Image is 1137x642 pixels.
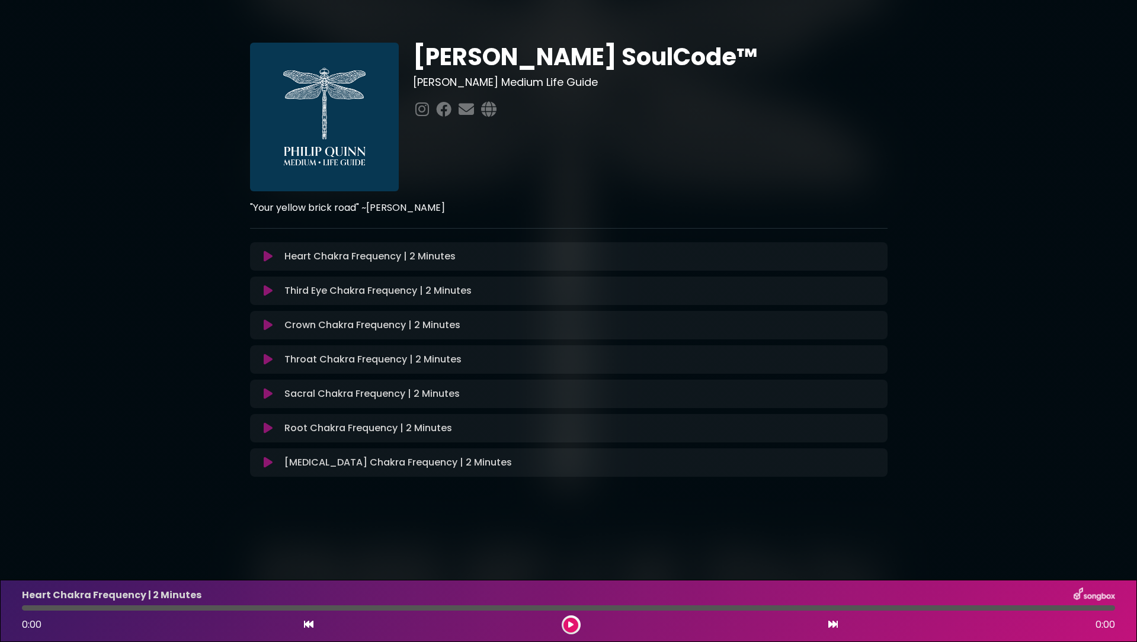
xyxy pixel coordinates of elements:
p: Third Eye Chakra Frequency | 2 Minutes [284,284,472,298]
p: Root Chakra Frequency | 2 Minutes [284,421,452,435]
h3: [PERSON_NAME] Medium Life Guide [413,76,888,89]
p: Crown Chakra Frequency | 2 Minutes [284,318,460,332]
p: Throat Chakra Frequency | 2 Minutes [284,352,462,367]
strong: "Your yellow brick road" ~[PERSON_NAME] [250,201,445,214]
p: [MEDICAL_DATA] Chakra Frequency | 2 Minutes [284,455,512,470]
img: I7IJcRuSRYWixn1lNlhH [250,43,399,191]
h1: [PERSON_NAME] SoulCode™ [413,43,888,71]
p: Sacral Chakra Frequency | 2 Minutes [284,387,460,401]
p: Heart Chakra Frequency | 2 Minutes [284,249,456,264]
